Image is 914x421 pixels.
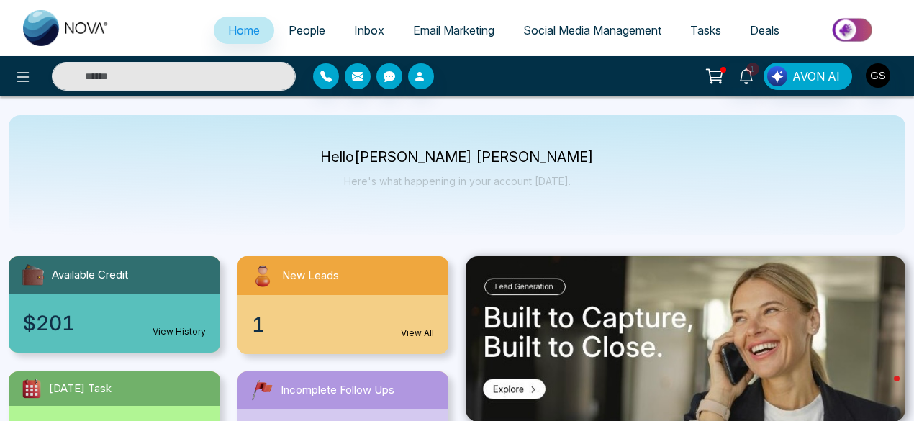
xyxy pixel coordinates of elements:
img: todayTask.svg [20,377,43,400]
p: Hello [PERSON_NAME] [PERSON_NAME] [320,151,594,163]
span: New Leads [282,268,339,284]
iframe: Intercom live chat [865,372,900,407]
span: 1 [252,309,265,340]
span: People [289,23,325,37]
span: $201 [23,308,75,338]
a: View All [401,327,434,340]
img: Nova CRM Logo [23,10,109,46]
a: Tasks [676,17,736,44]
a: Deals [736,17,794,44]
span: Social Media Management [523,23,661,37]
a: View History [153,325,206,338]
img: User Avatar [866,63,890,88]
img: Market-place.gif [801,14,905,46]
span: Home [228,23,260,37]
a: Home [214,17,274,44]
p: Here's what happening in your account [DATE]. [320,175,594,187]
a: New Leads1View All [229,256,458,354]
a: Email Marketing [399,17,509,44]
a: Inbox [340,17,399,44]
span: AVON AI [792,68,840,85]
span: Email Marketing [413,23,494,37]
span: Inbox [354,23,384,37]
img: followUps.svg [249,377,275,403]
a: Social Media Management [509,17,676,44]
a: 1 [729,63,764,88]
img: availableCredit.svg [20,262,46,288]
span: Deals [750,23,779,37]
span: [DATE] Task [49,381,112,397]
img: Lead Flow [767,66,787,86]
img: newLeads.svg [249,262,276,289]
span: 1 [746,63,759,76]
span: Incomplete Follow Ups [281,382,394,399]
span: Tasks [690,23,721,37]
a: People [274,17,340,44]
span: Available Credit [52,267,128,284]
button: AVON AI [764,63,852,90]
